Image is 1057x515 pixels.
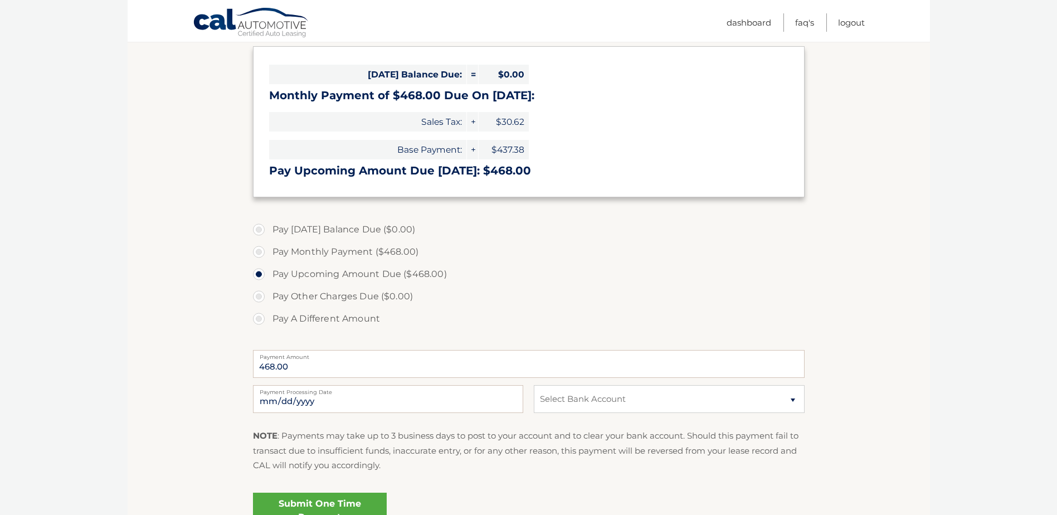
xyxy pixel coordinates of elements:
span: Sales Tax: [269,112,466,132]
h3: Monthly Payment of $468.00 Due On [DATE]: [269,89,788,103]
span: = [467,65,478,84]
p: : Payments may take up to 3 business days to post to your account and to clear your bank account.... [253,429,805,473]
label: Pay A Different Amount [253,308,805,330]
a: Logout [838,13,865,32]
a: Dashboard [727,13,771,32]
label: Payment Amount [253,350,805,359]
label: Pay Other Charges Due ($0.00) [253,285,805,308]
span: $30.62 [479,112,529,132]
span: $0.00 [479,65,529,84]
input: Payment Date [253,385,523,413]
a: FAQ's [795,13,814,32]
label: Payment Processing Date [253,385,523,394]
label: Pay Upcoming Amount Due ($468.00) [253,263,805,285]
a: Cal Automotive [193,7,310,40]
input: Payment Amount [253,350,805,378]
h3: Pay Upcoming Amount Due [DATE]: $468.00 [269,164,788,178]
span: + [467,140,478,159]
label: Pay [DATE] Balance Due ($0.00) [253,218,805,241]
span: Base Payment: [269,140,466,159]
span: [DATE] Balance Due: [269,65,466,84]
span: + [467,112,478,132]
label: Pay Monthly Payment ($468.00) [253,241,805,263]
span: $437.38 [479,140,529,159]
strong: NOTE [253,430,277,441]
